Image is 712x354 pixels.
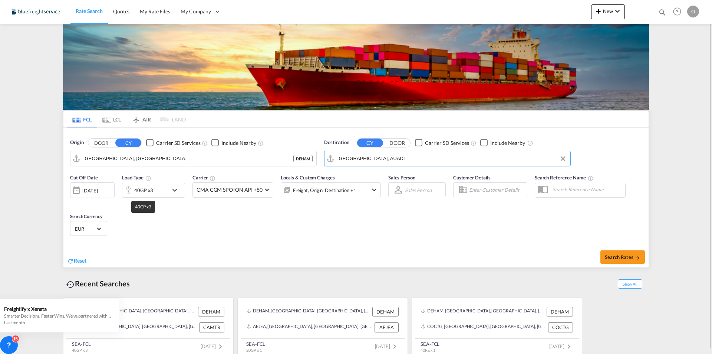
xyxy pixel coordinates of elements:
div: SEA-FCL [72,341,91,347]
div: Help [671,5,687,19]
md-icon: icon-chevron-right [390,342,399,351]
button: DOOR [88,139,114,147]
span: New [594,8,622,14]
div: icon-refreshReset [67,257,86,265]
div: 40GP x3 [134,185,153,195]
md-select: Select Currency: € EUREuro [74,223,103,234]
span: My Company [181,8,211,15]
button: Search Ratesicon-arrow-right [600,250,645,264]
span: CMA CGM SPOTON API +80 [197,186,263,194]
div: O [687,6,699,17]
md-icon: The selected Trucker/Carrierwill be displayed in the rate results If the rates are from another f... [210,175,215,181]
span: Locals & Custom Charges [281,175,335,181]
span: Help [671,5,683,18]
span: [DATE] [375,343,399,349]
span: Quotes [113,8,129,14]
div: DEHAM [293,155,313,162]
md-icon: Unchecked: Ignores neighbouring ports when fetching rates.Checked : Includes neighbouring ports w... [527,140,533,146]
div: COCTG [548,322,573,332]
md-checkbox: Checkbox No Ink [480,139,525,147]
div: AEJEA, Jebel Ali, United Arab Emirates, Middle East, Middle East [247,322,373,332]
md-tab-item: AIR [126,111,156,127]
div: SEA-FCL [421,341,439,347]
div: DEHAM, Hamburg, Germany, Western Europe, Europe [421,307,545,316]
input: Search by Port [337,153,567,164]
md-tab-item: LCL [97,111,126,127]
div: 40GP x3icon-chevron-down [122,183,185,198]
span: 40GP x 3 [72,348,88,353]
button: Clear Input [557,153,568,164]
input: Search by Port [83,153,293,164]
md-checkbox: Checkbox No Ink [415,139,469,147]
div: DEHAM [372,307,399,316]
div: Freight Origin Destination Factory Stuffingicon-chevron-down [281,182,381,197]
span: Carrier [192,175,215,181]
div: DEHAM [547,307,573,316]
md-icon: icon-chevron-down [370,185,379,194]
span: Search Rates [605,254,640,260]
md-icon: Unchecked: Search for CY (Container Yard) services for all selected carriers.Checked : Search for... [202,140,208,146]
span: Reset [74,257,86,264]
input: Search Reference Name [549,184,625,195]
button: CY [115,139,141,147]
div: DEHAM, Hamburg, Germany, Western Europe, Europe [247,307,370,316]
div: icon-magnify [658,8,666,19]
span: 40GP x3 [135,204,151,210]
span: My Rate Files [140,8,170,14]
span: EUR [75,225,96,232]
div: Include Nearby [490,139,525,147]
md-input-container: Adelaide, AUADL [324,151,570,166]
span: Cut Off Date [70,175,98,181]
img: LCL+%26+FCL+BACKGROUND.png [63,24,649,110]
div: COCTG, Cartagena, Colombia, South America, Americas [421,322,546,332]
span: Destination [324,139,349,146]
span: 40RE x 1 [421,348,435,353]
div: Freight Origin Destination Factory Stuffing [293,185,356,195]
span: 20GP x 1 [246,348,262,353]
md-icon: icon-magnify [658,8,666,16]
md-checkbox: Checkbox No Ink [146,139,200,147]
md-icon: icon-chevron-down [170,186,183,195]
span: [DATE] [549,343,573,349]
md-icon: Unchecked: Search for CY (Container Yard) services for all selected carriers.Checked : Search for... [471,140,477,146]
span: Sales Person [388,175,415,181]
md-icon: icon-chevron-down [613,7,622,16]
span: Rate Search [76,8,103,14]
span: Load Type [122,175,151,181]
div: Carrier SD Services [156,139,200,147]
div: Origin DOOR CY Checkbox No InkUnchecked: Search for CY (Container Yard) services for all selected... [63,128,649,267]
md-pagination-wrapper: Use the left and right arrow keys to navigate between tabs [67,111,186,127]
button: CY [357,139,383,147]
div: CAMTR, Montreal, QC, Canada, North America, Americas [72,322,197,332]
md-input-container: Hamburg, DEHAM [70,151,316,166]
span: Customer Details [453,175,491,181]
button: DOOR [384,139,410,147]
md-select: Sales Person [404,185,432,195]
img: 9097ab40c0d911ee81d80fb7ec8da167.JPG [11,3,61,20]
div: Carrier SD Services [425,139,469,147]
div: DEHAM [198,307,224,316]
md-icon: icon-chevron-right [216,342,225,351]
md-icon: icon-arrow-right [635,255,640,260]
div: DEHAM, Hamburg, Germany, Western Europe, Europe [72,307,196,316]
span: [DATE] [201,343,225,349]
md-icon: icon-information-outline [145,175,151,181]
md-tab-item: FCL [67,111,97,127]
md-icon: icon-airplane [132,115,141,121]
md-icon: icon-plus 400-fg [594,7,603,16]
div: Recent Searches [63,275,133,292]
div: [DATE] [82,187,98,194]
md-icon: Your search will be saved by the below given name [588,175,594,181]
md-icon: icon-backup-restore [66,280,75,289]
md-checkbox: Checkbox No Ink [211,139,256,147]
div: CAMTR [199,322,224,332]
md-icon: Unchecked: Ignores neighbouring ports when fetching rates.Checked : Includes neighbouring ports w... [258,140,264,146]
span: Origin [70,139,83,146]
div: Include Nearby [221,139,256,147]
md-datepicker: Select [70,197,76,207]
div: SEA-FCL [246,341,265,347]
span: Show All [618,279,642,289]
md-icon: icon-chevron-right [564,342,573,351]
span: Search Reference Name [535,175,594,181]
